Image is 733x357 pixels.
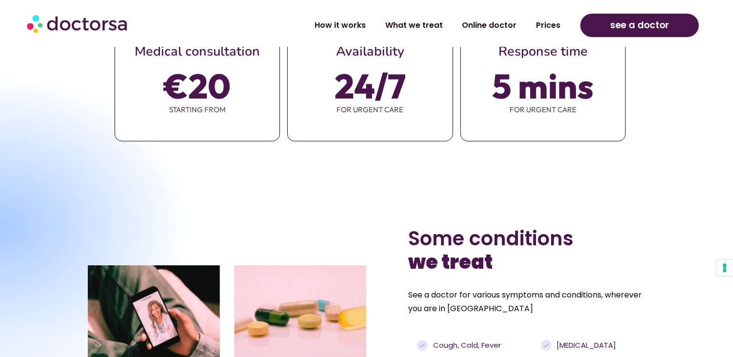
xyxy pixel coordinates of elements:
p: See a doctor for various symptoms and conditions, wherever you are in [GEOGRAPHIC_DATA] [408,288,645,316]
nav: Menu [193,14,570,37]
span: for urgent care [288,99,452,120]
button: Your consent preferences for tracking technologies [716,259,733,276]
span: Availability [336,42,404,60]
a: see a doctor [580,14,699,37]
span: Response time [498,42,588,60]
span: starting from [115,99,279,120]
a: Prices [527,14,571,37]
span: for urgent care [461,99,625,120]
b: we treat [408,248,493,276]
span: 24/7 [335,72,406,99]
span: Medical consultation [135,42,260,60]
span: €20 [164,72,231,99]
span: [MEDICAL_DATA] [555,340,616,351]
a: What we treat [376,14,453,37]
a: How it works [305,14,376,37]
span: Cough, cold, fever [431,340,501,351]
span: see a doctor [610,18,669,33]
h2: Some conditions [408,227,645,274]
a: Online doctor [453,14,527,37]
span: 5 mins [492,72,594,99]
